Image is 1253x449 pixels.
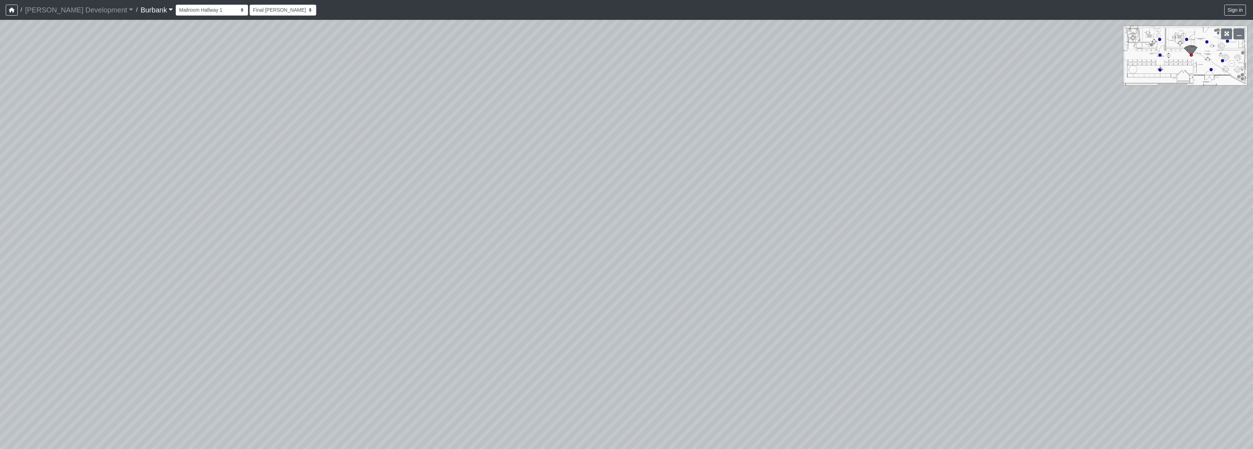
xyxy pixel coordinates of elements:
[25,3,133,17] a: [PERSON_NAME] Development
[5,435,47,449] iframe: Ybug feedback widget
[133,3,140,17] span: /
[18,3,25,17] span: /
[1224,5,1246,16] button: Sign in
[141,3,173,17] a: Burbank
